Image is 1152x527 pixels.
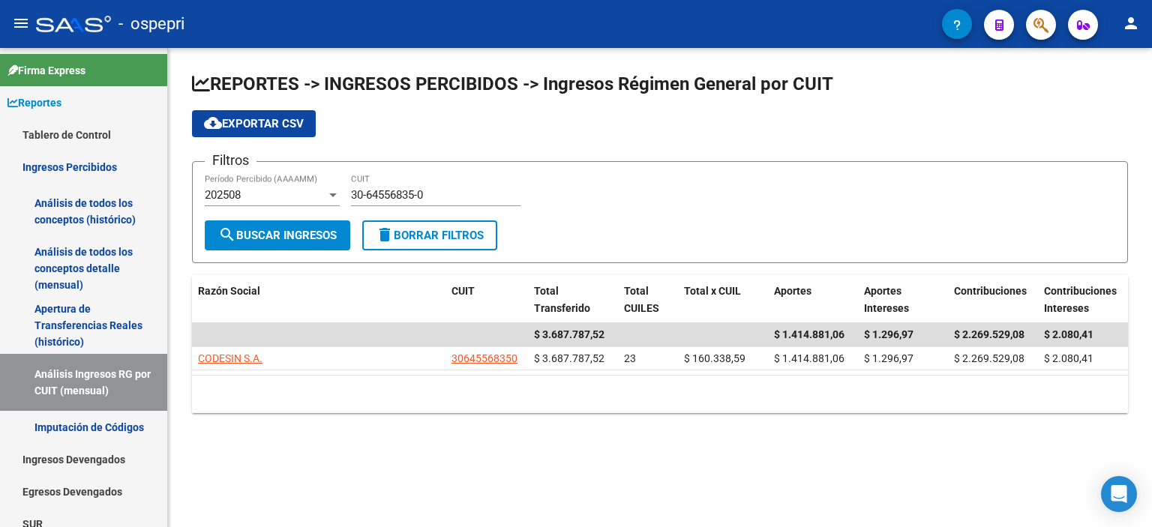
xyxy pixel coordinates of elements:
[954,352,1024,364] span: $ 2.269.529,08
[118,7,184,40] span: - ospepri
[376,226,394,244] mat-icon: delete
[1044,285,1117,314] span: Contribuciones Intereses
[864,328,913,340] span: $ 1.296,97
[1038,275,1128,325] datatable-header-cell: Contribuciones Intereses
[864,285,909,314] span: Aportes Intereses
[954,328,1024,340] span: $ 2.269.529,08
[948,275,1038,325] datatable-header-cell: Contribuciones
[198,352,262,364] span: CODESIN S.A.
[624,285,659,314] span: Total CUILES
[618,275,678,325] datatable-header-cell: Total CUILES
[774,328,844,340] span: $ 1.414.881,06
[205,188,241,202] span: 202508
[12,14,30,32] mat-icon: menu
[774,285,811,297] span: Aportes
[534,328,604,340] span: $ 3.687.787,52
[362,220,497,250] button: Borrar Filtros
[204,117,304,130] span: Exportar CSV
[624,352,636,364] span: 23
[1044,328,1093,340] span: $ 2.080,41
[534,352,604,364] span: $ 3.687.787,52
[218,226,236,244] mat-icon: search
[192,110,316,137] button: Exportar CSV
[7,94,61,111] span: Reportes
[768,275,858,325] datatable-header-cell: Aportes
[774,352,844,364] span: $ 1.414.881,06
[376,229,484,242] span: Borrar Filtros
[954,285,1027,297] span: Contribuciones
[451,285,475,297] span: CUIT
[198,285,260,297] span: Razón Social
[684,352,745,364] span: $ 160.338,59
[218,229,337,242] span: Buscar Ingresos
[451,352,517,364] span: 30645568350
[1122,14,1140,32] mat-icon: person
[7,62,85,79] span: Firma Express
[204,114,222,132] mat-icon: cloud_download
[858,275,948,325] datatable-header-cell: Aportes Intereses
[684,285,741,297] span: Total x CUIL
[1044,352,1093,364] span: $ 2.080,41
[192,73,833,94] span: REPORTES -> INGRESOS PERCIBIDOS -> Ingresos Régimen General por CUIT
[445,275,528,325] datatable-header-cell: CUIT
[1101,476,1137,512] div: Open Intercom Messenger
[205,220,350,250] button: Buscar Ingresos
[528,275,618,325] datatable-header-cell: Total Transferido
[192,275,445,325] datatable-header-cell: Razón Social
[534,285,590,314] span: Total Transferido
[678,275,768,325] datatable-header-cell: Total x CUIL
[205,150,256,171] h3: Filtros
[864,352,913,364] span: $ 1.296,97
